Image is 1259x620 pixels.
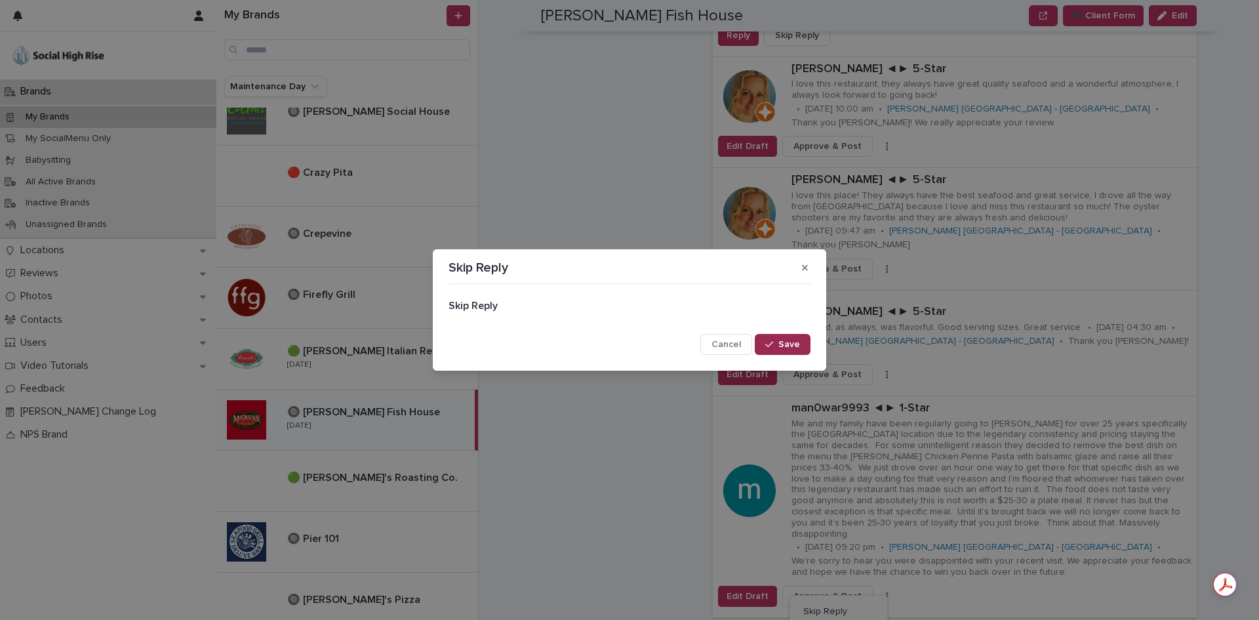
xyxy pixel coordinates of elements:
[449,260,508,276] p: Skip Reply
[700,334,752,355] button: Cancel
[711,340,741,349] span: Cancel
[778,340,800,349] span: Save
[449,300,810,312] h2: Skip Reply
[755,334,810,355] button: Save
